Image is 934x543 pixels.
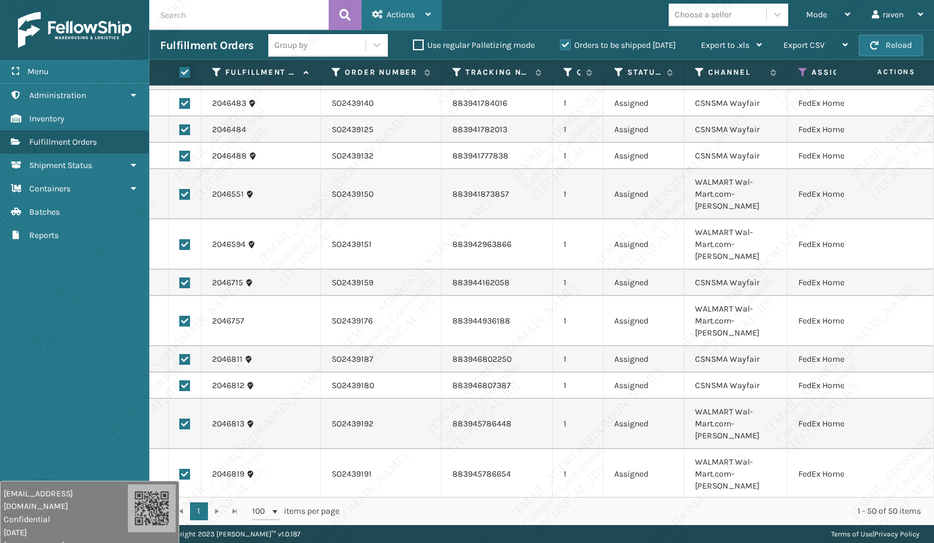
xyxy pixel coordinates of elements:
td: SO2439132 [321,143,442,169]
td: WALMART Wal-Mart.com-[PERSON_NAME] [684,169,788,219]
span: Actions [387,10,415,20]
span: Fulfillment Orders [29,137,97,147]
td: FedEx Home Delivery [788,346,902,373]
td: 1 [553,449,604,499]
td: SO2439176 [321,296,442,346]
span: Menu [27,66,48,77]
span: Batches [29,207,60,217]
td: WALMART Wal-Mart.com-[PERSON_NAME] [684,296,788,346]
a: 883941784016 [452,98,507,108]
span: [EMAIL_ADDRESS][DOMAIN_NAME] [4,487,128,513]
td: FedEx Home Delivery [788,117,902,143]
a: 2046811 [212,353,243,365]
div: 1 - 50 of 50 items [356,505,921,517]
td: FedEx Home Delivery [788,90,902,117]
td: SO2439191 [321,449,442,499]
td: 1 [553,90,604,117]
td: CSNSMA Wayfair [684,346,788,373]
td: Assigned [604,219,684,270]
label: Fulfillment Order Id [225,67,298,78]
td: Assigned [604,296,684,346]
td: Assigned [604,346,684,373]
div: | [831,525,920,543]
td: CSNSMA Wayfair [684,117,788,143]
a: 883942963866 [452,239,512,249]
label: Assigned Carrier Service [811,67,878,78]
label: Use regular Palletizing mode [413,40,535,50]
a: 883941782013 [452,124,507,135]
a: 883945786448 [452,419,512,429]
td: FedEx Home Delivery [788,296,902,346]
span: Containers [29,184,71,194]
a: 2046812 [212,380,244,392]
td: 1 [553,346,604,373]
td: Assigned [604,449,684,499]
td: WALMART Wal-Mart.com-[PERSON_NAME] [684,399,788,449]
span: Mode [806,10,827,20]
span: Confidential [4,513,128,526]
label: Order Number [345,67,418,78]
div: Group by [274,39,308,51]
a: 883941777838 [452,151,509,161]
span: items per page [252,502,339,520]
span: Administration [29,90,86,100]
a: Privacy Policy [874,530,920,538]
td: CSNSMA Wayfair [684,90,788,117]
td: CSNSMA Wayfair [684,373,788,399]
a: 883945786654 [452,469,511,479]
td: WALMART Wal-Mart.com-[PERSON_NAME] [684,219,788,270]
td: Assigned [604,373,684,399]
td: FedEx Home Delivery [788,143,902,169]
a: 883946802250 [452,354,512,364]
td: Assigned [604,169,684,219]
td: SO2439150 [321,169,442,219]
a: 2046819 [212,468,244,480]
label: Tracking Number [466,67,529,78]
a: 2046488 [212,150,247,162]
td: Assigned [604,143,684,169]
label: Orders to be shipped [DATE] [560,40,676,50]
td: SO2439140 [321,90,442,117]
td: 1 [553,270,604,296]
td: SO2439151 [321,219,442,270]
td: FedEx Home Delivery [788,169,902,219]
td: FedEx Home Delivery [788,399,902,449]
td: SO2439159 [321,270,442,296]
span: Shipment Status [29,160,92,170]
td: Assigned [604,117,684,143]
td: FedEx Home Delivery [788,449,902,499]
span: [DATE] [4,526,128,539]
td: FedEx Home Delivery [788,219,902,270]
a: 2046483 [212,97,246,109]
td: 1 [553,143,604,169]
span: Actions [840,62,923,82]
label: Channel [708,67,764,78]
span: 100 [252,505,270,517]
a: 2046484 [212,124,246,136]
p: Copyright 2023 [PERSON_NAME]™ v 1.0.187 [164,525,301,543]
td: 1 [553,117,604,143]
a: 883946807387 [452,380,511,391]
a: 2046715 [212,277,243,289]
td: SO2439192 [321,399,442,449]
td: WALMART Wal-Mart.com-[PERSON_NAME] [684,449,788,499]
span: Reports [29,230,59,240]
td: Assigned [604,90,684,117]
span: Inventory [29,114,65,124]
span: Export CSV [783,40,825,50]
span: Export to .xls [701,40,749,50]
td: CSNSMA Wayfair [684,143,788,169]
div: Choose a seller [675,8,731,21]
td: 1 [553,219,604,270]
td: 1 [553,296,604,346]
a: 2046594 [212,239,246,251]
a: 883944936188 [452,316,510,326]
label: Status [627,67,661,78]
img: logo [18,12,131,48]
a: 2046551 [212,188,244,200]
td: FedEx Home Delivery [788,270,902,296]
td: 1 [553,373,604,399]
a: 2046813 [212,418,244,430]
button: Reload [859,35,923,56]
td: Assigned [604,270,684,296]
